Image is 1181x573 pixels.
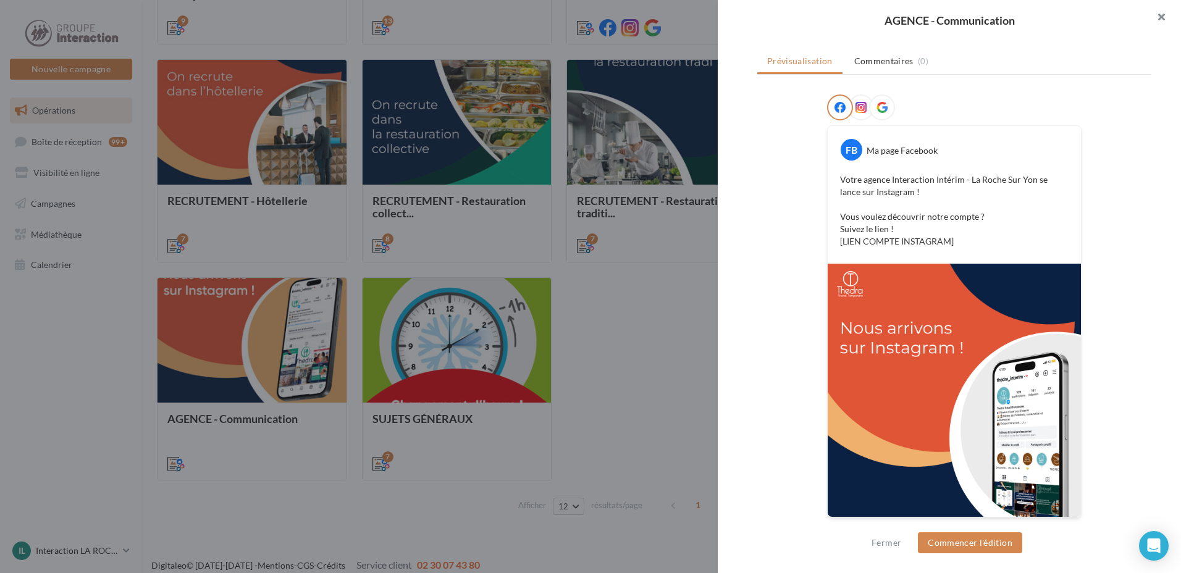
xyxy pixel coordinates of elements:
button: Commencer l'édition [918,532,1022,553]
span: Commentaires [854,55,914,67]
p: Votre agence Interaction Intérim - La Roche Sur Yon se lance sur Instagram ! Vous voulez découvri... [840,174,1069,248]
div: FB [841,139,862,161]
div: AGENCE - Communication [738,15,1161,26]
div: Open Intercom Messenger [1139,531,1169,561]
div: Ma page Facebook [867,144,938,157]
span: (0) [918,56,928,66]
div: La prévisualisation est non-contractuelle [827,517,1082,533]
button: Fermer [867,535,906,550]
